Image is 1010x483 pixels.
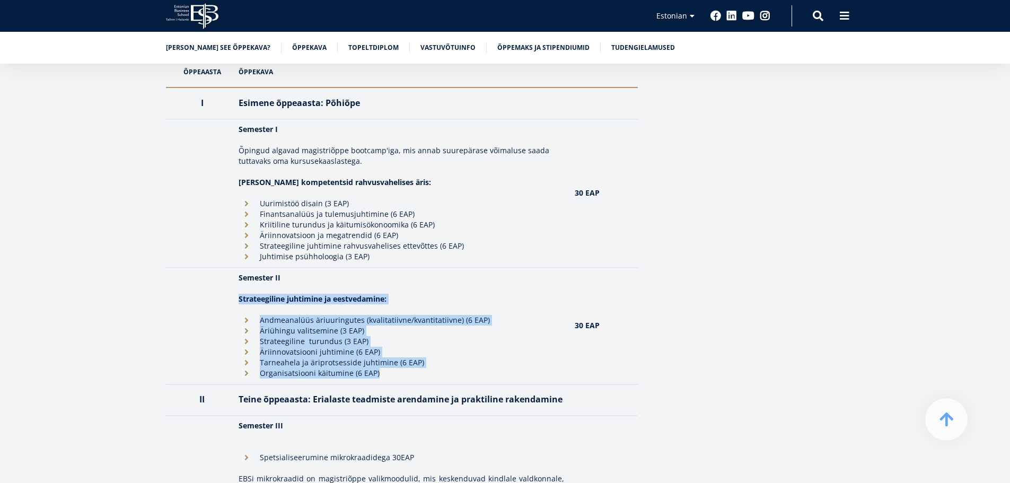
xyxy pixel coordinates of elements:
[611,42,675,53] a: Tudengielamused
[239,368,564,379] li: Organisatsiooni käitumine (6 EAP)
[166,56,233,87] th: Õppeaasta
[239,336,564,347] li: Strateegiline turundus (3 EAP)
[575,320,600,330] strong: 30 EAP
[233,56,569,87] th: Õppekava
[239,347,564,357] li: Äriinnovatsiooni juhtimine (6 EAP)
[239,357,564,368] li: Tarneahela ja äriprotsesside juhtimine (6 EAP)
[292,42,327,53] a: Õppekava
[252,1,300,10] span: Perekonnanimi
[233,87,569,119] th: Esimene õppeaasta: Põhiõpe
[239,294,387,304] strong: Strateegiline juhtimine ja eestvedamine:
[233,384,569,416] th: Teine õppeaasta: Erialaste teadmiste arendamine ja praktiline rakendamine
[239,209,564,219] li: Finantsanalüüs ja tulemusjuhtimine (6 EAP)
[166,87,233,119] th: I
[239,326,564,336] li: Äriühingu valitsemine (3 EAP)
[742,11,754,21] a: Youtube
[239,145,564,166] p: Õpingud algavad magistriõppe bootcamp'iga, mis annab suurepärase võimaluse saada tuttavaks oma ku...
[239,273,280,283] strong: Semester II
[239,452,564,463] li: Spetsialiseerumine mikrokraadidega 30EAP
[710,11,721,21] a: Facebook
[239,315,564,326] li: Andmeanalüüs äriuuringutes (kvalitatiivne/kvantitatiivne) (6 EAP)
[239,241,564,251] li: Strateegiline juhtimine rahvusvahelises ettevõttes (6 EAP)
[348,42,399,53] a: Topeltdiplom
[760,11,770,21] a: Instagram
[166,42,270,53] a: [PERSON_NAME] see õppekava?
[726,11,737,21] a: Linkedin
[239,124,278,134] strong: Semester I
[166,384,233,416] th: II
[497,42,590,53] a: Õppemaks ja stipendiumid
[239,251,564,262] li: Juhtimise psühholoogia (3 EAP)
[239,420,283,431] strong: Semester III
[239,198,564,209] li: Uurimistöö disain (3 EAP)
[575,188,600,198] strong: 30 EAP
[260,219,564,230] p: Kriitiline turundus ja käitumisökonoomika (6 EAP)
[420,42,476,53] a: Vastuvõtuinfo
[239,177,431,187] strong: [PERSON_NAME] kompetentsid rahvusvahelises äris:
[260,230,564,241] p: Äriinnovatsioon ja megatrendid (6 EAP)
